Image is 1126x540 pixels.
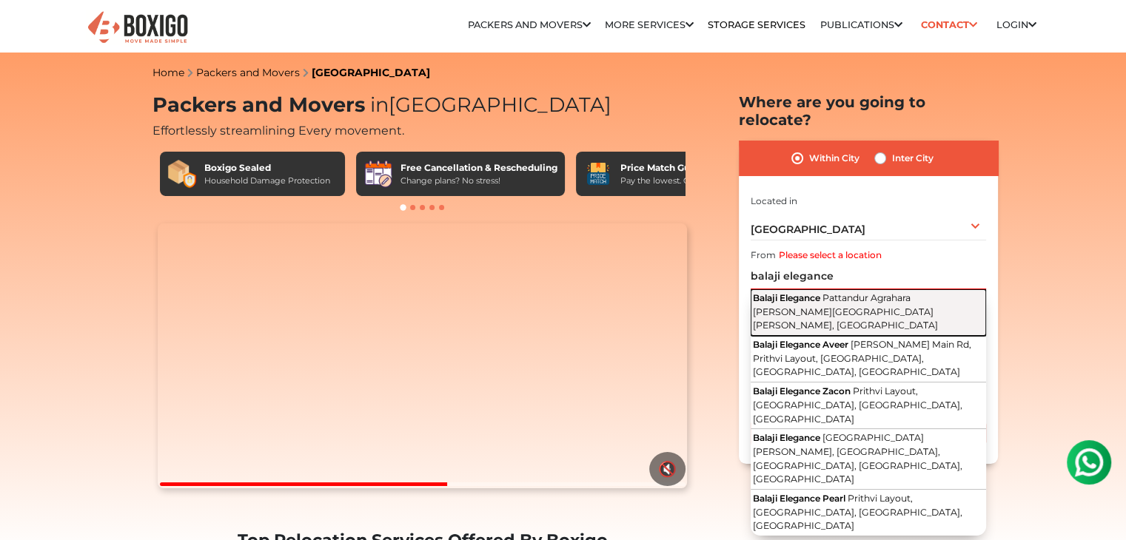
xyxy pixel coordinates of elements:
[153,93,693,118] h1: Packers and Movers
[196,66,300,79] a: Packers and Movers
[739,93,998,129] h2: Where are you going to relocate?
[158,223,687,488] video: Your browser does not support the video tag.
[167,159,197,189] img: Boxigo Sealed
[753,292,820,303] span: Balaji Elegance
[751,223,865,236] span: [GEOGRAPHIC_DATA]
[751,263,986,289] input: Select Building or Nearest Landmark
[892,149,934,167] label: Inter City
[751,382,986,429] button: Balaji Elegance Zacon Prithvi Layout, [GEOGRAPHIC_DATA], [GEOGRAPHIC_DATA], [GEOGRAPHIC_DATA]
[401,175,557,187] div: Change plans? No stress!
[620,175,733,187] div: Pay the lowest. Guaranteed!
[779,249,882,262] label: Please select a location
[468,19,591,30] a: Packers and Movers
[153,66,184,79] a: Home
[620,161,733,175] div: Price Match Guarantee
[916,13,982,36] a: Contact
[153,124,404,138] span: Effortlessly streamlining Every movement.
[15,15,44,44] img: whatsapp-icon.svg
[753,385,851,396] span: Balaji Elegance Zacon
[996,19,1036,30] a: Login
[751,289,986,336] button: Balaji Elegance Pattandur Agrahara [PERSON_NAME][GEOGRAPHIC_DATA][PERSON_NAME], [GEOGRAPHIC_DATA]
[751,195,797,208] label: Located in
[751,429,986,490] button: Balaji Elegance [GEOGRAPHIC_DATA][PERSON_NAME], [GEOGRAPHIC_DATA], [GEOGRAPHIC_DATA], [GEOGRAPHIC...
[751,490,986,536] button: Balaji Elegance Pearl Prithvi Layout, [GEOGRAPHIC_DATA], [GEOGRAPHIC_DATA], [GEOGRAPHIC_DATA]
[753,339,971,377] span: [PERSON_NAME] Main Rd, Prithvi Layout, [GEOGRAPHIC_DATA], [GEOGRAPHIC_DATA], [GEOGRAPHIC_DATA]
[753,339,848,350] span: Balaji Elegance Aveer
[86,10,190,46] img: Boxigo
[370,92,389,117] span: in
[820,19,902,30] a: Publications
[753,493,962,531] span: Prithvi Layout, [GEOGRAPHIC_DATA], [GEOGRAPHIC_DATA], [GEOGRAPHIC_DATA]
[583,159,613,189] img: Price Match Guarantee
[753,292,938,331] span: Pattandur Agrahara [PERSON_NAME][GEOGRAPHIC_DATA][PERSON_NAME], [GEOGRAPHIC_DATA]
[708,19,805,30] a: Storage Services
[753,493,845,504] span: Balaji Elegance Pearl
[605,19,694,30] a: More services
[365,92,611,117] span: [GEOGRAPHIC_DATA]
[809,149,859,167] label: Within City
[649,452,686,486] button: 🔇
[753,385,962,424] span: Prithvi Layout, [GEOGRAPHIC_DATA], [GEOGRAPHIC_DATA], [GEOGRAPHIC_DATA]
[363,159,393,189] img: Free Cancellation & Rescheduling
[401,161,557,175] div: Free Cancellation & Rescheduling
[751,249,776,262] label: From
[751,336,986,382] button: Balaji Elegance Aveer [PERSON_NAME] Main Rd, Prithvi Layout, [GEOGRAPHIC_DATA], [GEOGRAPHIC_DATA]...
[753,432,962,485] span: [GEOGRAPHIC_DATA][PERSON_NAME], [GEOGRAPHIC_DATA], [GEOGRAPHIC_DATA], [GEOGRAPHIC_DATA], [GEOGRAP...
[312,66,430,79] a: [GEOGRAPHIC_DATA]
[204,175,330,187] div: Household Damage Protection
[204,161,330,175] div: Boxigo Sealed
[753,432,820,443] span: Balaji Elegance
